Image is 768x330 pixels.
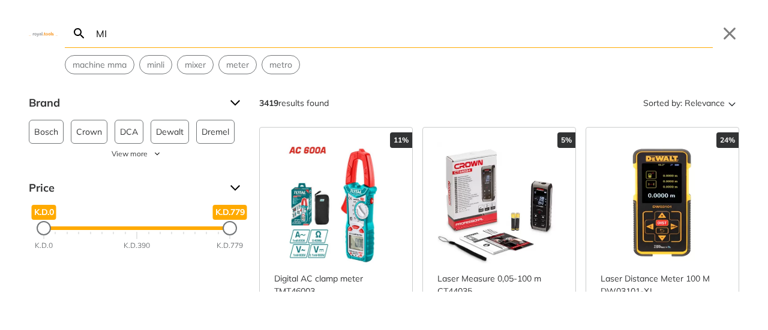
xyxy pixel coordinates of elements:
button: Select suggestion: mixer [178,56,213,74]
div: K.D.779 [217,240,243,251]
button: Crown [71,120,107,144]
button: Sorted by:Relevance Sort [641,93,739,113]
span: Dewalt [156,120,184,143]
div: Suggestion: mixer [177,55,214,74]
span: Price [29,178,221,198]
div: Suggestion: minli [139,55,172,74]
div: Suggestion: metro [262,55,300,74]
span: DCA [120,120,138,143]
button: DCA [115,120,143,144]
span: mixer [185,59,206,71]
div: K.D.0 [35,240,53,251]
svg: Sort [725,96,739,110]
span: View more [112,149,148,159]
div: 11% [390,132,412,148]
span: Crown [76,120,102,143]
button: Close [720,24,739,43]
button: Dremel [196,120,235,144]
div: Maximum Price [223,221,237,235]
button: Select suggestion: meter [219,56,256,74]
input: Search… [94,19,713,47]
span: Dremel [202,120,229,143]
button: Select suggestion: minli [140,56,172,74]
span: Relevance [685,93,725,113]
span: minli [147,59,164,71]
button: Bosch [29,120,64,144]
span: Brand [29,93,221,113]
button: Select suggestion: machine mma [65,56,134,74]
span: metro [269,59,292,71]
div: 5% [557,132,575,148]
div: 24% [716,132,739,148]
img: Close [29,31,58,36]
svg: Search [72,26,86,41]
div: Minimum Price [37,221,51,235]
span: meter [226,59,249,71]
div: results found [259,93,329,113]
button: View more [29,149,245,159]
div: K.D.390 [124,240,150,251]
button: Dewalt [151,120,189,144]
span: Bosch [34,120,58,143]
div: Suggestion: machine mma [65,55,134,74]
strong: 3419 [259,98,278,108]
div: Suggestion: meter [218,55,257,74]
button: Select suggestion: metro [262,56,299,74]
span: machine mma [73,59,127,71]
